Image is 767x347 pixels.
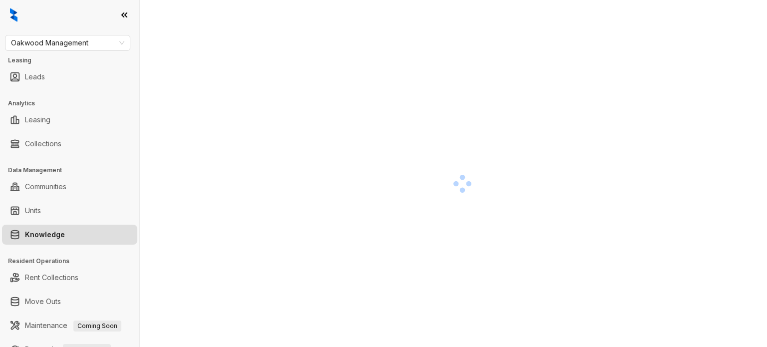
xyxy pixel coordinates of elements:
a: Communities [25,177,66,197]
h3: Analytics [8,99,139,108]
span: Coming Soon [73,321,121,332]
li: Communities [2,177,137,197]
a: Collections [25,134,61,154]
a: Move Outs [25,292,61,312]
a: Knowledge [25,225,65,245]
span: Oakwood Management [11,35,124,50]
h3: Resident Operations [8,257,139,266]
li: Rent Collections [2,268,137,288]
li: Move Outs [2,292,137,312]
a: Leasing [25,110,50,130]
li: Knowledge [2,225,137,245]
li: Collections [2,134,137,154]
a: Units [25,201,41,221]
a: Leads [25,67,45,87]
h3: Leasing [8,56,139,65]
li: Leads [2,67,137,87]
li: Leasing [2,110,137,130]
li: Maintenance [2,316,137,336]
img: logo [10,8,17,22]
a: Rent Collections [25,268,78,288]
li: Units [2,201,137,221]
h3: Data Management [8,166,139,175]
